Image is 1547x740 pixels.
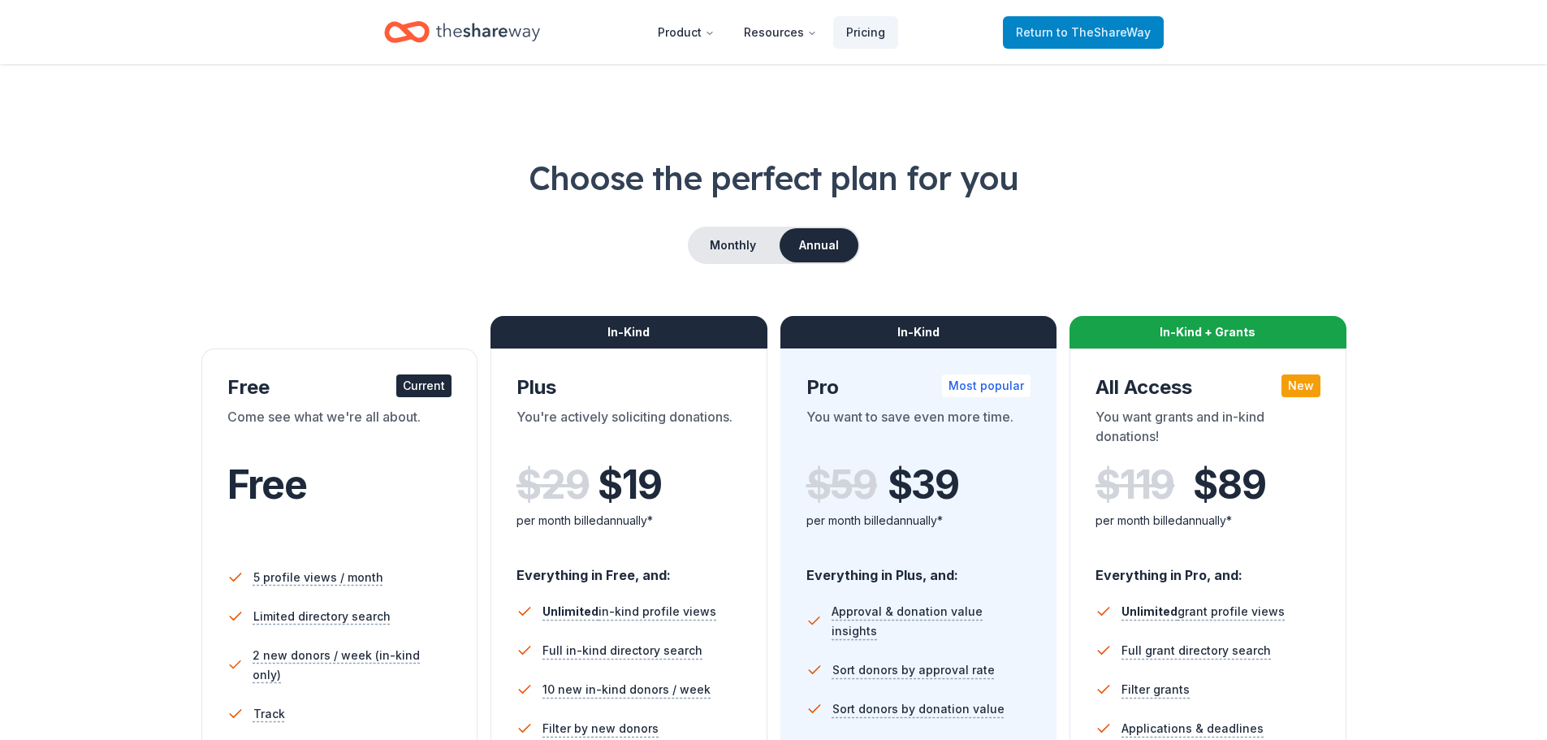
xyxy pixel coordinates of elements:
[689,228,776,262] button: Monthly
[253,607,391,626] span: Limited directory search
[542,604,716,618] span: in-kind profile views
[1057,25,1151,39] span: to TheShareWay
[1281,374,1320,397] div: New
[1121,719,1264,738] span: Applications & deadlines
[1121,680,1190,699] span: Filter grants
[253,646,452,685] span: 2 new donors / week (in-kind only)
[384,13,540,51] a: Home
[1121,604,1285,618] span: grant profile views
[65,155,1482,201] h1: Choose the perfect plan for you
[516,407,741,452] div: You're actively soliciting donations.
[227,461,307,508] span: Free
[780,228,858,262] button: Annual
[542,680,711,699] span: 10 new in-kind donors / week
[253,568,383,587] span: 5 profile views / month
[542,641,702,660] span: Full in-kind directory search
[1193,462,1265,508] span: $ 89
[806,407,1031,452] div: You want to save even more time.
[645,16,728,49] button: Product
[1095,552,1320,586] div: Everything in Pro, and:
[516,552,741,586] div: Everything in Free, and:
[833,16,898,49] a: Pricing
[888,462,959,508] span: $ 39
[832,699,1005,719] span: Sort donors by donation value
[832,602,1031,641] span: Approval & donation value insights
[598,462,661,508] span: $ 19
[490,316,767,348] div: In-Kind
[253,704,285,724] span: Track
[1003,16,1164,49] a: Returnto TheShareWay
[542,719,659,738] span: Filter by new donors
[645,13,898,51] nav: Main
[542,604,598,618] span: Unlimited
[806,552,1031,586] div: Everything in Plus, and:
[516,511,741,530] div: per month billed annually*
[1095,407,1320,452] div: You want grants and in-kind donations!
[942,374,1031,397] div: Most popular
[1121,604,1178,618] span: Unlimited
[832,660,995,680] span: Sort donors by approval rate
[1121,641,1271,660] span: Full grant directory search
[227,374,452,400] div: Free
[1095,511,1320,530] div: per month billed annually*
[806,511,1031,530] div: per month billed annually*
[1095,374,1320,400] div: All Access
[1070,316,1346,348] div: In-Kind + Grants
[780,316,1057,348] div: In-Kind
[516,374,741,400] div: Plus
[1016,23,1151,42] span: Return
[396,374,452,397] div: Current
[806,374,1031,400] div: Pro
[227,407,452,452] div: Come see what we're all about.
[731,16,830,49] button: Resources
